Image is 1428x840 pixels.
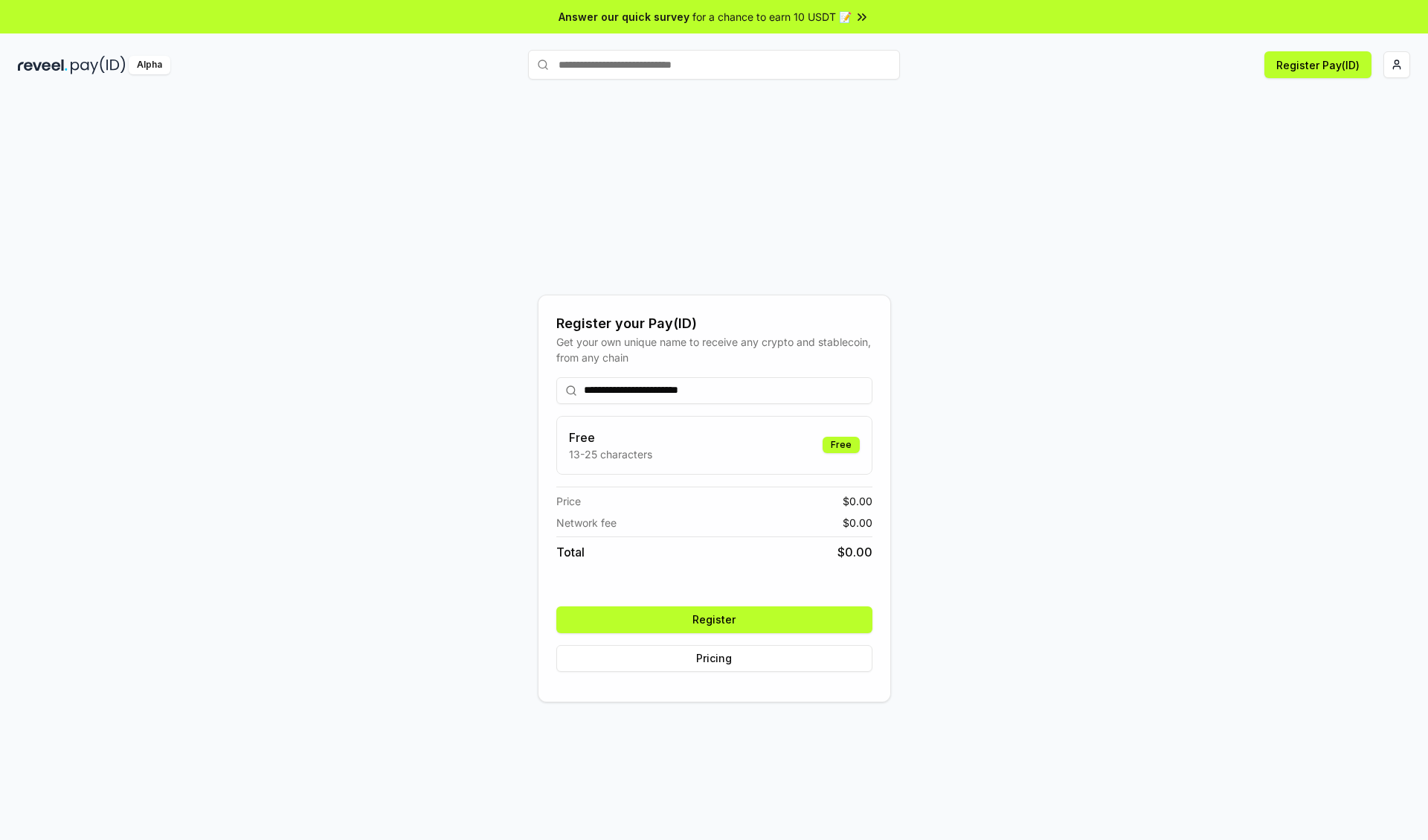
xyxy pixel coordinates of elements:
[843,493,872,509] span: $ 0.00
[556,493,581,509] span: Price
[559,9,689,25] span: Answer our quick survey
[556,334,872,365] div: Get your own unique name to receive any crypto and stablecoin, from any chain
[569,446,652,462] p: 13-25 characters
[18,56,68,74] img: reveel_dark
[1264,51,1371,78] button: Register Pay(ID)
[556,515,617,530] span: Network fee
[129,56,170,74] div: Alpha
[843,515,872,530] span: $ 0.00
[569,429,652,446] h3: Free
[823,437,860,453] div: Free
[556,606,872,633] button: Register
[71,56,126,74] img: pay_id
[556,543,585,561] span: Total
[556,645,872,672] button: Pricing
[837,543,872,561] span: $ 0.00
[556,313,872,334] div: Register your Pay(ID)
[692,9,852,25] span: for a chance to earn 10 USDT 📝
